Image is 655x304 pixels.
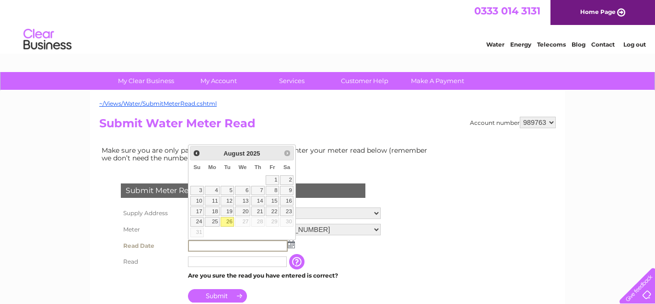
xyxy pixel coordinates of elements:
td: Make sure you are only paying for what you use. Simply enter your meter read below (remember we d... [99,144,435,164]
a: Energy [510,41,531,48]
span: Monday [208,164,216,170]
span: 2025 [246,150,260,157]
img: ... [288,241,295,248]
a: 15 [266,196,279,206]
a: 2 [280,175,293,185]
a: 4 [205,186,220,195]
a: 14 [251,196,265,206]
a: 0333 014 3131 [474,5,540,17]
a: 22 [266,207,279,216]
a: 5 [221,186,234,195]
a: Services [252,72,331,90]
a: 26 [221,217,234,227]
a: 12 [221,196,234,206]
h2: Submit Water Meter Read [99,117,556,135]
a: 11 [205,196,220,206]
a: Prev [191,147,202,158]
a: Telecoms [537,41,566,48]
a: 7 [251,186,265,195]
a: Log out [623,41,646,48]
input: Submit [188,289,247,303]
a: Customer Help [325,72,404,90]
a: Blog [572,41,585,48]
span: Sunday [193,164,200,170]
th: Meter [118,221,186,238]
span: Prev [193,149,200,157]
img: logo.png [23,25,72,54]
a: My Account [179,72,258,90]
div: Submit Meter Read [121,183,365,198]
span: Saturday [283,164,290,170]
span: Thursday [255,164,261,170]
div: Clear Business is a trading name of Verastar Limited (registered in [GEOGRAPHIC_DATA] No. 3667643... [102,5,555,47]
a: 25 [205,217,220,227]
a: 8 [266,186,279,195]
a: 9 [280,186,293,195]
th: Read [118,254,186,269]
a: ~/Views/Water/SubmitMeterRead.cshtml [99,100,217,107]
a: 19 [221,207,234,216]
a: 6 [235,186,250,195]
a: 10 [190,196,204,206]
a: 17 [190,207,204,216]
a: Make A Payment [398,72,477,90]
th: Supply Address [118,205,186,221]
a: Contact [591,41,615,48]
a: 24 [190,217,204,227]
div: Account number [470,117,556,128]
a: My Clear Business [106,72,186,90]
span: August [223,150,245,157]
span: Friday [269,164,275,170]
a: 23 [280,207,293,216]
a: 16 [280,196,293,206]
th: Read Date [118,238,186,254]
input: Information [289,254,306,269]
a: 21 [251,207,265,216]
a: 3 [190,186,204,195]
a: 1 [266,175,279,185]
a: Water [486,41,504,48]
span: Wednesday [238,164,246,170]
span: Tuesday [224,164,230,170]
a: 13 [235,196,250,206]
td: Are you sure the read you have entered is correct? [186,269,383,282]
a: 18 [205,207,220,216]
a: 20 [235,207,250,216]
